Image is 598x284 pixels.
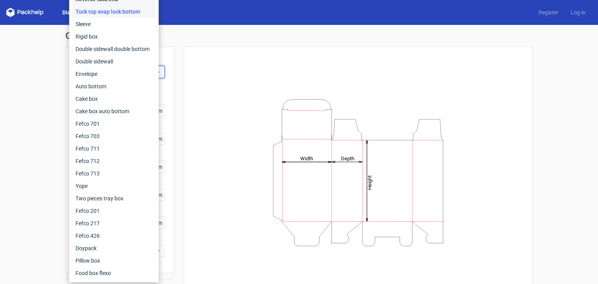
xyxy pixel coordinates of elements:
div: Fefco 712 [72,155,156,167]
div: Two pieces tray box [72,192,156,205]
div: Rigid box [72,30,156,43]
div: Fefco 711 [72,142,156,155]
tspan: Width [300,155,313,161]
div: Doypack [72,242,156,254]
a: Register [532,9,565,16]
div: Fefco 426 [72,230,156,242]
div: Cake box auto bottom [72,105,156,117]
div: Double sidewall double bottom [72,43,156,55]
tspan: Depth [341,155,354,161]
tspan: Height [367,175,373,189]
div: Fefco 703 [72,130,156,142]
div: Cake box [72,93,156,105]
div: Fefco 217 [72,217,156,230]
div: Tuck top snap lock bottom [72,5,156,18]
div: Food box flexo [72,267,156,279]
div: Double sidewall [72,55,156,68]
a: Log in [565,9,592,16]
div: Fefco 201 [72,205,156,217]
a: Dielines [56,9,89,16]
div: Yope [72,180,156,192]
div: Sleeve [72,18,156,30]
div: Pillow box [72,254,156,267]
div: Auto bottom [72,80,156,93]
div: Fefco 713 [72,167,156,180]
div: Envelope [72,68,156,80]
h1: Generate new dieline [65,31,533,40]
div: Fefco 701 [72,117,156,130]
